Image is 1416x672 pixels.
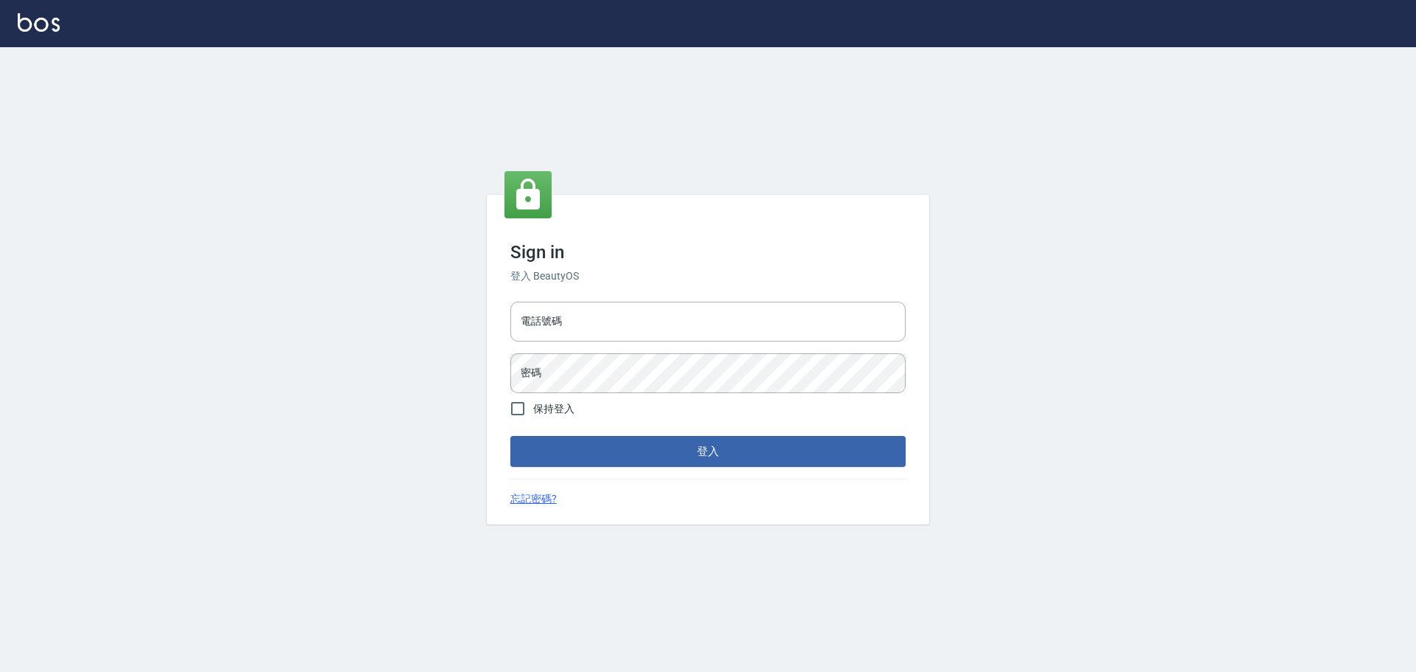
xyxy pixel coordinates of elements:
span: 保持登入 [533,401,575,417]
h3: Sign in [510,242,906,263]
h6: 登入 BeautyOS [510,269,906,284]
img: Logo [18,13,60,32]
button: 登入 [510,436,906,467]
a: 忘記密碼? [510,491,557,507]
